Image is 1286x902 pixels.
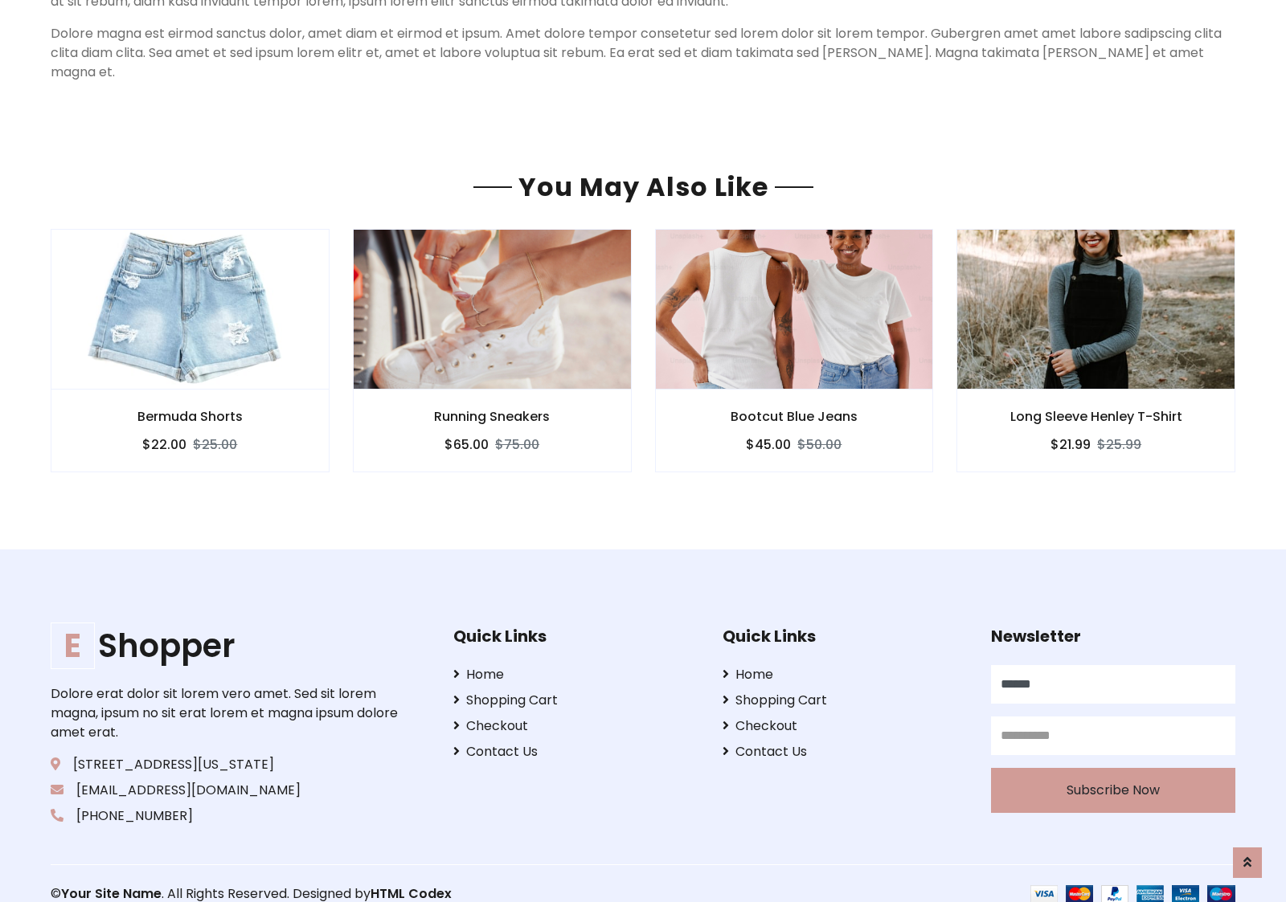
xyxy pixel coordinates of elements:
h6: Bootcut Blue Jeans [656,409,933,424]
a: Running Sneakers $65.00$75.00 [353,229,632,472]
p: Dolore erat dolor sit lorem vero amet. Sed sit lorem magna, ipsum no sit erat lorem et magna ipsu... [51,684,403,742]
a: Shopping Cart [723,691,967,710]
span: You May Also Like [512,169,775,205]
del: $75.00 [495,435,539,454]
a: Checkout [723,716,967,736]
del: $25.99 [1097,435,1141,454]
p: Dolore magna est eirmod sanctus dolor, amet diam et eirmod et ipsum. Amet dolore tempor consetetu... [51,24,1235,82]
h6: $45.00 [746,437,791,452]
h6: $21.99 [1051,437,1091,452]
p: [EMAIL_ADDRESS][DOMAIN_NAME] [51,781,403,800]
h6: $65.00 [444,437,489,452]
h6: Running Sneakers [354,409,631,424]
a: Long Sleeve Henley T-Shirt $21.99$25.99 [956,229,1235,472]
a: Bermuda Shorts $22.00$25.00 [51,229,330,472]
h5: Newsletter [991,627,1235,646]
a: EShopper [51,627,403,665]
del: $50.00 [797,435,842,454]
a: Home [453,665,698,684]
a: Bootcut Blue Jeans $45.00$50.00 [655,229,934,472]
a: Shopping Cart [453,691,698,710]
h6: Bermuda Shorts [51,409,329,424]
h5: Quick Links [453,627,698,646]
span: E [51,622,95,669]
a: Home [723,665,967,684]
a: Checkout [453,716,698,736]
a: Contact Us [453,742,698,761]
del: $25.00 [193,435,237,454]
p: [STREET_ADDRESS][US_STATE] [51,755,403,774]
p: [PHONE_NUMBER] [51,806,403,826]
h6: $22.00 [142,437,186,452]
a: Contact Us [723,742,967,761]
h1: Shopper [51,627,403,665]
button: Subscribe Now [991,768,1235,813]
h5: Quick Links [723,627,967,646]
h6: Long Sleeve Henley T-Shirt [957,409,1235,424]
